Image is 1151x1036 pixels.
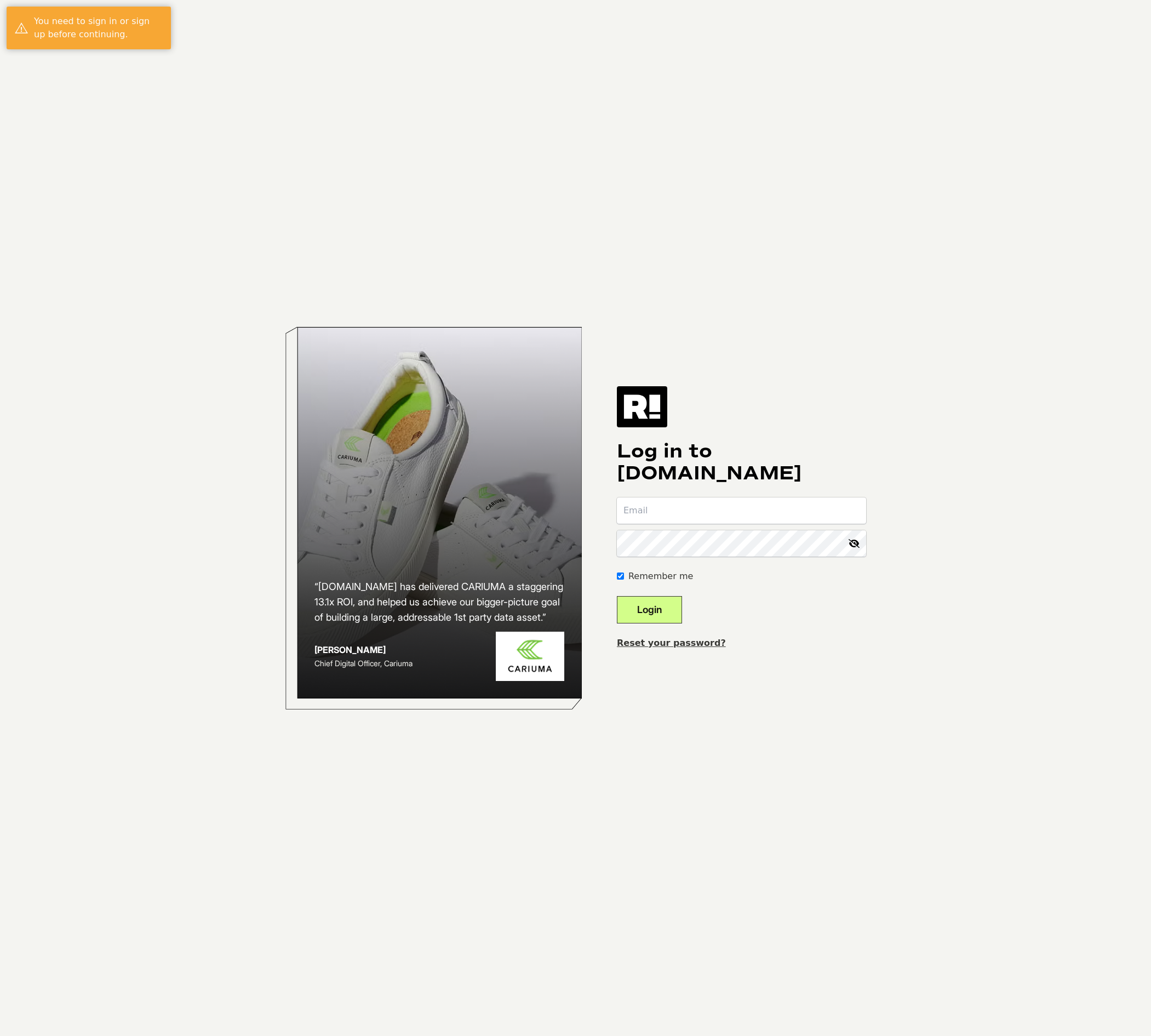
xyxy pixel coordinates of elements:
[34,15,163,41] div: You need to sign in or sign up before continuing.
[314,659,413,668] span: Chief Digital Officer, Cariuma
[496,632,564,682] img: Cariuma
[617,386,667,427] img: Retention.com
[617,638,726,648] a: Reset your password?
[617,440,866,484] h1: Log in to [DOMAIN_NAME]
[617,497,866,524] input: Email
[314,579,564,625] h2: “[DOMAIN_NAME] has delivered CARIUMA a staggering 13.1x ROI, and helped us achieve our bigger-pic...
[314,644,386,655] strong: [PERSON_NAME]
[628,570,693,583] label: Remember me
[617,596,682,623] button: Login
